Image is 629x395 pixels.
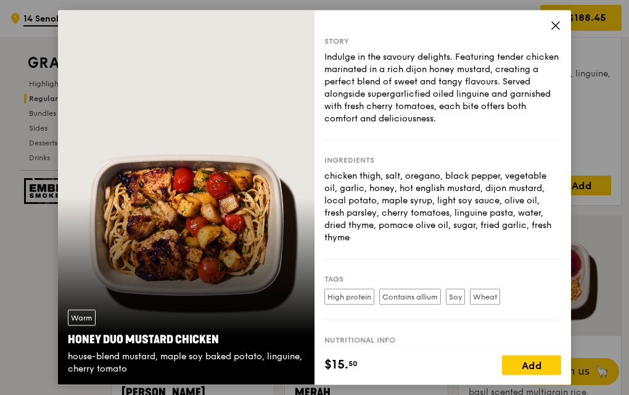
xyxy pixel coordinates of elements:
[324,274,561,283] div: Tags
[324,51,561,124] div: Indulge in the savoury delights. Featuring tender chicken marinated in a rich dijon honey mustard...
[324,169,561,243] div: chicken thigh, salt, oregano, black pepper, vegetable oil, garlic, honey, hot english mustard, di...
[324,356,348,374] span: $15.
[324,335,561,344] div: Nutritional info
[68,331,305,348] div: Honey Duo Mustard Chicken
[324,155,561,165] div: Ingredients
[324,288,374,304] label: High protein
[470,288,500,304] label: Wheat
[446,288,465,304] label: Soy
[502,356,561,375] div: Add
[348,359,358,369] span: 50
[68,310,96,326] div: Warm
[68,351,305,375] div: house-blend mustard, maple soy baked potato, linguine, cherry tomato
[324,36,561,46] div: Story
[379,288,441,304] label: Contains allium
